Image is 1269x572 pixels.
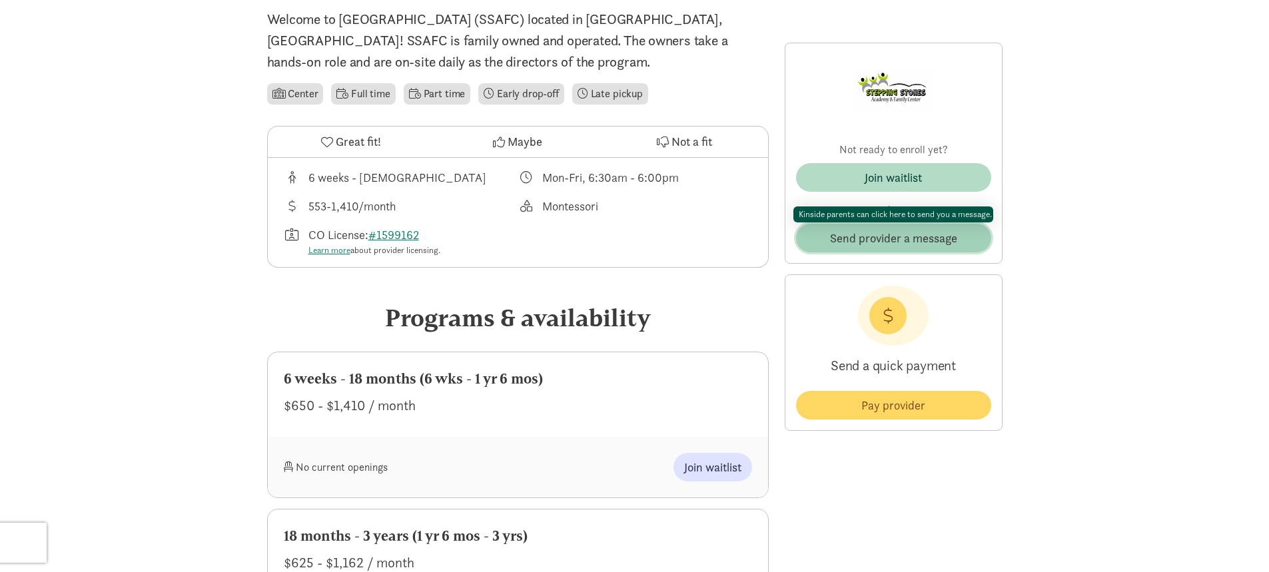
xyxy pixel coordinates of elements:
div: Kinside parents can click here to send you a message. [799,208,988,221]
div: Programs & availability [267,300,769,336]
div: Mon-Fri, 6:30am - 6:00pm [542,168,679,186]
div: Montessori [542,197,598,215]
li: Part time [404,83,470,105]
div: Join waitlist [865,168,922,186]
span: Join waitlist [684,458,741,476]
span: Not a fit [671,133,712,150]
img: Provider logo [853,54,933,126]
div: $650 - $1,410 / month [284,395,752,416]
li: Early drop-off [478,83,564,105]
div: Average tuition for this program [284,197,518,215]
a: Learn more [308,244,350,256]
div: Class schedule [518,168,752,186]
div: 6 weeks - [DEMOGRAPHIC_DATA] [308,168,486,186]
span: Pay provider [861,396,925,414]
button: Send provider a message [796,224,991,252]
p: Welcome to [GEOGRAPHIC_DATA] (SSAFC) located in [GEOGRAPHIC_DATA], [GEOGRAPHIC_DATA]! SSAFC is fa... [267,9,769,73]
div: 6 weeks - 18 months (6 wks - 1 yr 6 mos) [284,368,752,390]
div: No current openings [284,453,518,481]
button: Great fit! [268,127,434,157]
div: This provider's education philosophy [518,197,752,215]
div: Age range for children that this provider cares for [284,168,518,186]
div: 553-1,410/month [308,197,396,215]
button: Not a fit [601,127,767,157]
p: Not ready to enroll yet? [796,142,991,158]
li: Full time [331,83,395,105]
div: about provider licensing. [308,244,440,257]
div: 18 months - 3 years (1 yr 6 mos - 3 yrs) [284,525,752,547]
button: Join waitlist [673,453,752,481]
li: Center [267,83,324,105]
button: Maybe [434,127,601,157]
div: CO License: [308,226,440,257]
a: #1599162 [368,227,419,242]
span: Maybe [508,133,542,150]
div: License number [284,226,518,257]
li: Late pickup [572,83,648,105]
button: Join waitlist [796,163,991,192]
span: Send provider a message [830,229,957,247]
p: Send a quick payment [796,346,991,386]
span: Great fit! [336,133,381,150]
p: Want to ask a question? [796,202,991,218]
